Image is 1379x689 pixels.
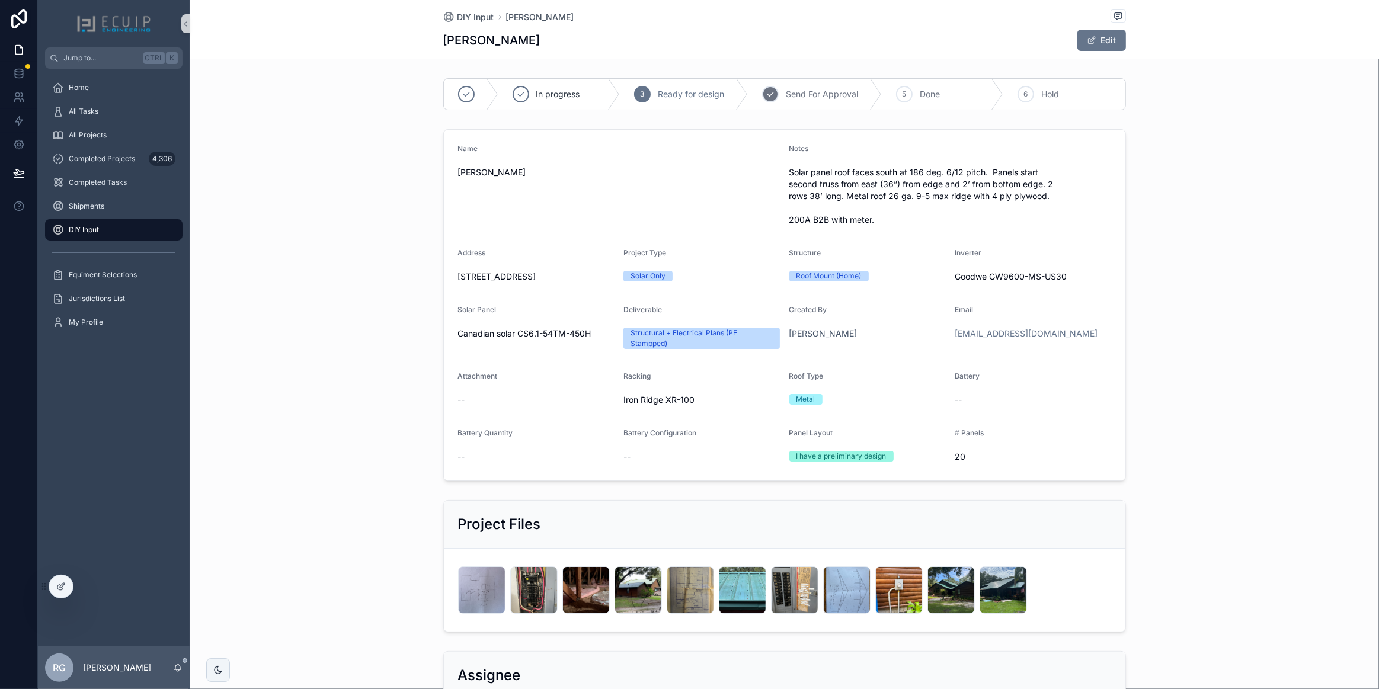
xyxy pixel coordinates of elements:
[45,172,183,193] a: Completed Tasks
[786,88,858,100] span: Send For Approval
[458,666,521,685] h2: Assignee
[955,428,984,437] span: # Panels
[443,11,494,23] a: DIY Input
[536,88,580,100] span: In progress
[623,305,662,314] span: Deliverable
[458,394,465,406] span: --
[69,130,107,140] span: All Projects
[45,219,183,241] a: DIY Input
[955,371,980,380] span: Battery
[920,88,940,100] span: Done
[796,271,862,281] div: Roof Mount (Home)
[789,305,827,314] span: Created By
[955,328,1098,339] a: [EMAIL_ADDRESS][DOMAIN_NAME]
[45,148,183,169] a: Completed Projects4,306
[45,312,183,333] a: My Profile
[69,154,135,164] span: Completed Projects
[45,77,183,98] a: Home
[955,451,1111,463] span: 20
[1077,30,1126,51] button: Edit
[955,394,962,406] span: --
[955,271,1111,283] span: Goodwe GW9600-MS-US30
[955,248,981,257] span: Inverter
[45,288,183,309] a: Jurisdictions List
[69,201,104,211] span: Shipments
[458,271,615,283] span: [STREET_ADDRESS]
[457,11,494,23] span: DIY Input
[789,144,809,153] span: Notes
[38,69,190,348] div: scrollable content
[69,83,89,92] span: Home
[458,428,513,437] span: Battery Quantity
[45,264,183,286] a: Equiment Selections
[1041,88,1059,100] span: Hold
[69,178,127,187] span: Completed Tasks
[1024,89,1028,99] span: 6
[902,89,906,99] span: 5
[789,328,858,339] a: [PERSON_NAME]
[458,144,478,153] span: Name
[69,294,125,303] span: Jurisdictions List
[640,89,644,99] span: 3
[458,248,486,257] span: Address
[796,451,887,462] div: I have a preliminary design
[45,101,183,122] a: All Tasks
[631,328,773,349] div: Structural + Electrical Plans (PE Stampped)
[623,428,696,437] span: Battery Configuration
[789,428,833,437] span: Panel Layout
[458,451,465,463] span: --
[955,305,973,314] span: Email
[623,248,666,257] span: Project Type
[789,371,824,380] span: Roof Type
[789,248,821,257] span: Structure
[506,11,574,23] a: [PERSON_NAME]
[53,661,66,675] span: RG
[76,14,151,33] img: App logo
[69,318,103,327] span: My Profile
[443,32,540,49] h1: [PERSON_NAME]
[658,88,724,100] span: Ready for design
[63,53,139,63] span: Jump to...
[458,305,497,314] span: Solar Panel
[149,152,175,166] div: 4,306
[69,225,99,235] span: DIY Input
[69,107,98,116] span: All Tasks
[45,196,183,217] a: Shipments
[143,52,165,64] span: Ctrl
[458,371,498,380] span: Attachment
[69,270,137,280] span: Equiment Selections
[45,47,183,69] button: Jump to...CtrlK
[789,166,1111,226] span: Solar panel roof faces south at 186 deg. 6/12 pitch. Panels start second truss from east (36”) fr...
[623,394,780,406] span: Iron Ridge XR-100
[458,515,541,534] h2: Project Files
[458,166,780,178] span: [PERSON_NAME]
[623,451,631,463] span: --
[83,662,151,674] p: [PERSON_NAME]
[796,394,815,405] div: Metal
[45,124,183,146] a: All Projects
[623,371,651,380] span: Racking
[458,328,615,339] span: Canadian solar CS6.1-54TM-450H
[631,271,665,281] div: Solar Only
[167,53,177,63] span: K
